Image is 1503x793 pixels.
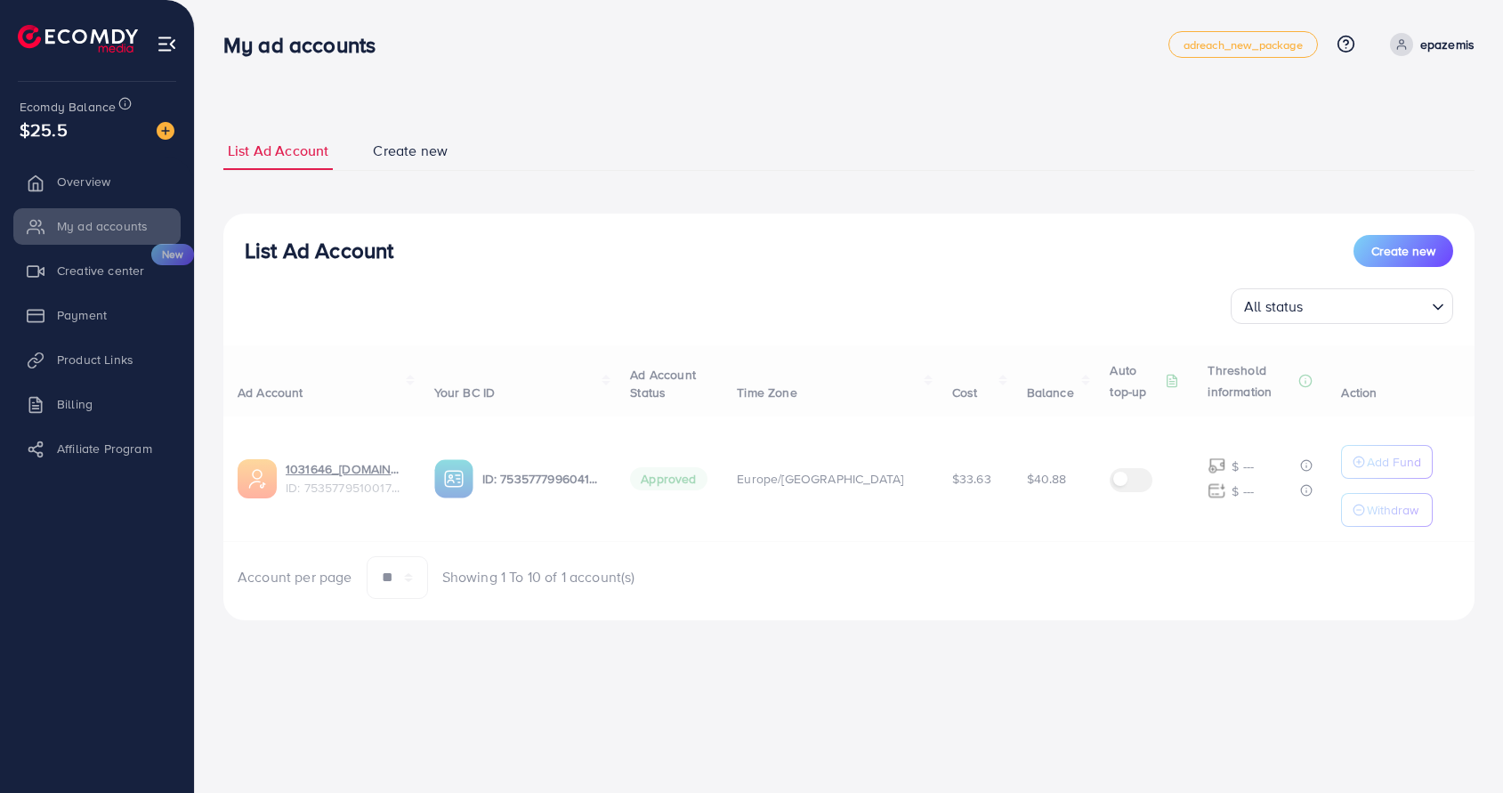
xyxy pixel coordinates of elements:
[157,34,177,54] img: menu
[20,98,116,116] span: Ecomdy Balance
[1168,31,1318,58] a: adreach_new_package
[1354,235,1453,267] button: Create new
[20,117,68,142] span: $25.5
[1371,242,1435,260] span: Create new
[18,25,138,53] img: logo
[223,32,390,58] h3: My ad accounts
[1231,288,1453,324] div: Search for option
[373,141,448,161] span: Create new
[1240,294,1307,320] span: All status
[245,238,393,263] h3: List Ad Account
[1309,290,1425,320] input: Search for option
[1383,33,1475,56] a: epazemis
[1420,34,1475,55] p: epazemis
[157,122,174,140] img: image
[1184,39,1303,51] span: adreach_new_package
[228,141,328,161] span: List Ad Account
